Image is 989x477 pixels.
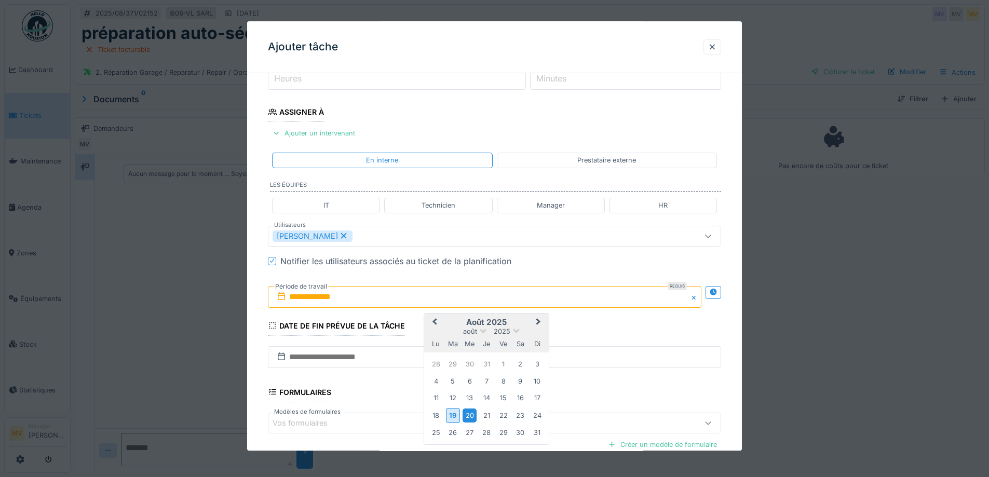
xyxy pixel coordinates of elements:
[690,286,701,308] button: Close
[480,374,494,388] div: Choose jeudi 7 août 2025
[429,408,443,423] div: Choose lundi 18 août 2025
[496,358,510,372] div: Choose vendredi 1 août 2025
[446,337,460,351] div: mardi
[537,201,565,211] div: Manager
[513,426,527,440] div: Choose samedi 30 août 2025
[425,315,442,331] button: Previous Month
[658,201,668,211] div: HR
[463,408,477,423] div: Choose mercredi 20 août 2025
[422,201,455,211] div: Technicien
[270,181,721,192] label: Les équipes
[531,315,548,331] button: Next Month
[274,281,328,292] label: Période de travail
[513,337,527,351] div: samedi
[513,374,527,388] div: Choose samedi 9 août 2025
[268,127,359,141] div: Ajouter un intervenant
[446,358,460,372] div: Choose mardi 29 juillet 2025
[577,156,636,166] div: Prestataire externe
[446,426,460,440] div: Choose mardi 26 août 2025
[480,426,494,440] div: Choose jeudi 28 août 2025
[446,374,460,388] div: Choose mardi 5 août 2025
[530,337,544,351] div: dimanche
[496,337,510,351] div: vendredi
[268,40,338,53] h3: Ajouter tâche
[268,385,331,402] div: Formulaires
[463,374,477,388] div: Choose mercredi 6 août 2025
[530,358,544,372] div: Choose dimanche 3 août 2025
[463,391,477,405] div: Choose mercredi 13 août 2025
[513,408,527,423] div: Choose samedi 23 août 2025
[446,391,460,405] div: Choose mardi 12 août 2025
[604,438,721,452] div: Créer un modèle de formulaire
[280,255,511,267] div: Notifier les utilisateurs associés au ticket de la planification
[323,201,329,211] div: IT
[424,318,549,327] h2: août 2025
[446,408,460,423] div: Choose mardi 19 août 2025
[480,337,494,351] div: jeudi
[668,282,687,290] div: Requis
[530,391,544,405] div: Choose dimanche 17 août 2025
[534,73,568,85] label: Minutes
[513,358,527,372] div: Choose samedi 2 août 2025
[480,358,494,372] div: Choose jeudi 31 juillet 2025
[463,426,477,440] div: Choose mercredi 27 août 2025
[272,407,343,416] label: Modèles de formulaires
[429,391,443,405] div: Choose lundi 11 août 2025
[513,391,527,405] div: Choose samedi 16 août 2025
[463,337,477,351] div: mercredi
[273,417,342,429] div: Vos formulaires
[496,374,510,388] div: Choose vendredi 8 août 2025
[530,374,544,388] div: Choose dimanche 10 août 2025
[494,328,510,335] span: 2025
[429,337,443,351] div: lundi
[428,356,546,441] div: Month août, 2025
[480,391,494,405] div: Choose jeudi 14 août 2025
[496,391,510,405] div: Choose vendredi 15 août 2025
[530,408,544,423] div: Choose dimanche 24 août 2025
[273,230,353,242] div: [PERSON_NAME]
[272,221,308,229] label: Utilisateurs
[463,358,477,372] div: Choose mercredi 30 juillet 2025
[480,408,494,423] div: Choose jeudi 21 août 2025
[429,374,443,388] div: Choose lundi 4 août 2025
[429,426,443,440] div: Choose lundi 25 août 2025
[496,408,510,423] div: Choose vendredi 22 août 2025
[268,318,405,336] div: Date de fin prévue de la tâche
[496,426,510,440] div: Choose vendredi 29 août 2025
[268,104,324,122] div: Assigner à
[463,328,477,335] span: août
[366,156,398,166] div: En interne
[272,73,304,85] label: Heures
[530,426,544,440] div: Choose dimanche 31 août 2025
[429,358,443,372] div: Choose lundi 28 juillet 2025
